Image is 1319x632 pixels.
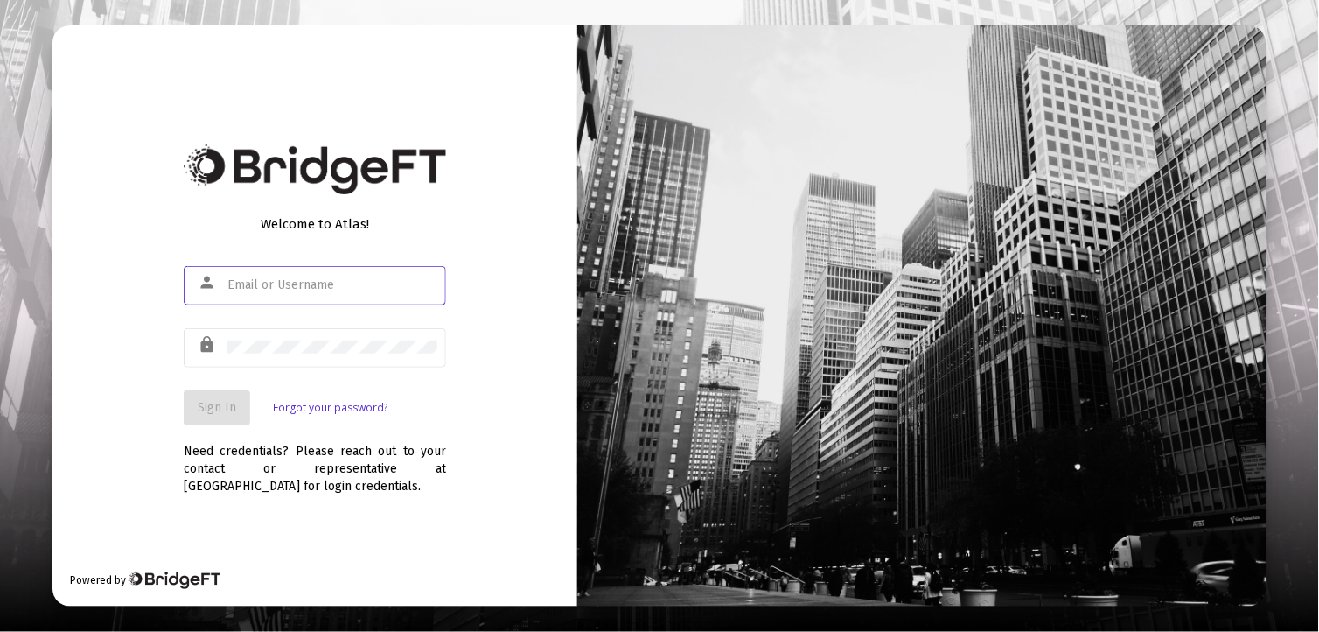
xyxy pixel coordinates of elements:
div: Welcome to Atlas! [184,215,446,233]
div: Powered by [70,572,220,589]
button: Sign In [184,390,250,425]
input: Email or Username [227,278,437,292]
a: Forgot your password? [273,399,388,417]
mat-icon: lock [198,334,219,355]
mat-icon: person [198,272,219,293]
img: Bridge Financial Technology Logo [128,572,220,589]
div: Need credentials? Please reach out to your contact or representative at [GEOGRAPHIC_DATA] for log... [184,425,446,495]
span: Sign In [198,400,236,415]
img: Bridge Financial Technology Logo [184,144,446,194]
